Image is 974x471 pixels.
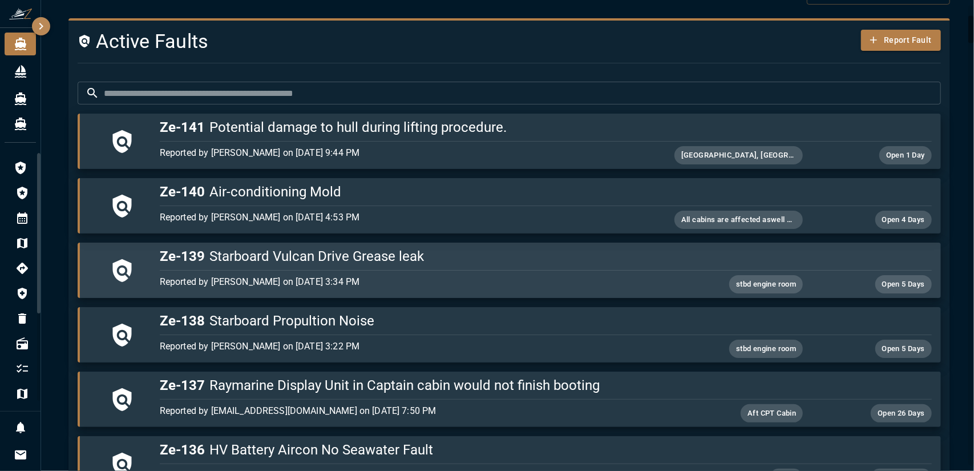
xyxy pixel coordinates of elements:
[5,257,39,280] div: Navigation Log
[875,278,932,291] span: Open 5 Days
[160,312,932,330] h5: Starboard Propultion Noise
[875,343,932,356] span: Open 5 Days
[5,182,39,204] div: Faults
[5,87,36,110] div: Zeahorse
[5,282,39,305] div: Injury/Illness Log
[729,278,803,291] span: stbd engine room
[160,404,674,418] p: Reported by [EMAIL_ADDRESS][DOMAIN_NAME] on [DATE] 7:50 PM
[160,184,205,200] span: Ze-140
[674,214,803,227] span: All cabins are affected aswell as the saloon. Bildges seem to be unaffected
[160,313,205,329] span: Ze-138
[729,343,803,356] span: stbd engine room
[861,30,941,51] button: Report Fault
[78,114,941,169] button: Ze-141Potential damage to hull during lifting procedure.Reported by [PERSON_NAME] on [DATE] 9:44 ...
[5,207,39,230] div: Daily Log
[78,307,941,363] button: Ze-138Starboard Propultion NoiseReported by [PERSON_NAME] on [DATE] 3:22 PMstbd engine roomOpen 5...
[78,243,941,298] button: Ze-139Starboard Vulcan Drive Grease leakReported by [PERSON_NAME] on [DATE] 3:34 PMstbd engine ro...
[879,149,932,162] span: Open 1 Day
[160,247,932,265] h5: Starboard Vulcan Drive Grease leak
[674,149,803,162] span: [GEOGRAPHIC_DATA], [GEOGRAPHIC_DATA] damage
[5,60,36,83] div: Fleet
[5,357,39,380] li: My Work
[160,248,205,264] span: Ze-139
[871,407,932,420] span: Open 26 Days
[5,332,39,355] div: Radio Log
[5,33,36,55] div: Zeahorse
[160,211,674,224] p: Reported by [PERSON_NAME] on [DATE] 4:53 PM
[160,146,674,160] p: Reported by [PERSON_NAME] on [DATE] 9:44 PM
[160,376,932,394] h5: Raymarine Display Unit in Captain cabin would not finish booting
[875,214,932,227] span: Open 4 Days
[9,444,32,466] button: Invitations
[5,307,39,330] div: Garbage Log
[5,156,39,179] div: Logbook
[5,383,39,405] li: Trips
[9,8,32,19] img: ZeaFarer Logo
[160,275,674,289] p: Reported by [PERSON_NAME] on [DATE] 3:34 PM
[160,340,674,353] p: Reported by [PERSON_NAME] on [DATE] 3:22 PM
[160,118,932,136] h5: Potential damage to hull during lifting procedure.
[160,442,205,458] span: Ze-136
[5,232,39,255] div: Trip Log
[160,119,205,135] span: Ze-141
[5,408,39,430] li: Tasks
[160,183,932,201] h5: Air-conditioning Mold
[78,372,941,427] button: Ze-137Raymarine Display Unit in Captain cabin would not finish bootingReported by [EMAIL_ADDRESS]...
[5,112,36,135] div: Sunreef 80 Sailing
[160,377,205,393] span: Ze-137
[78,178,941,234] button: Ze-140Air-conditioning MoldReported by [PERSON_NAME] on [DATE] 4:53 PMAll cabins are affected asw...
[160,441,932,459] h5: HV Battery Aircon No Seawater Fault
[78,30,795,54] h4: Active Faults
[9,416,32,439] button: Notifications
[741,407,803,420] span: Aft CPT Cabin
